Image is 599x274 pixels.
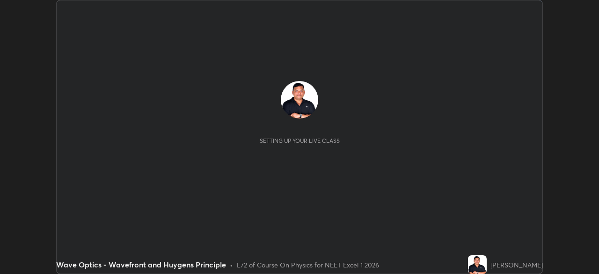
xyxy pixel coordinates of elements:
div: [PERSON_NAME] [490,260,543,270]
div: L72 of Course On Physics for NEET Excel 1 2026 [237,260,379,270]
div: Setting up your live class [260,137,340,144]
div: Wave Optics - Wavefront and Huygens Principle [56,259,226,270]
img: ec8d2956c2874bb4b81a1db82daee692.jpg [468,255,487,274]
img: ec8d2956c2874bb4b81a1db82daee692.jpg [281,81,318,118]
div: • [230,260,233,270]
